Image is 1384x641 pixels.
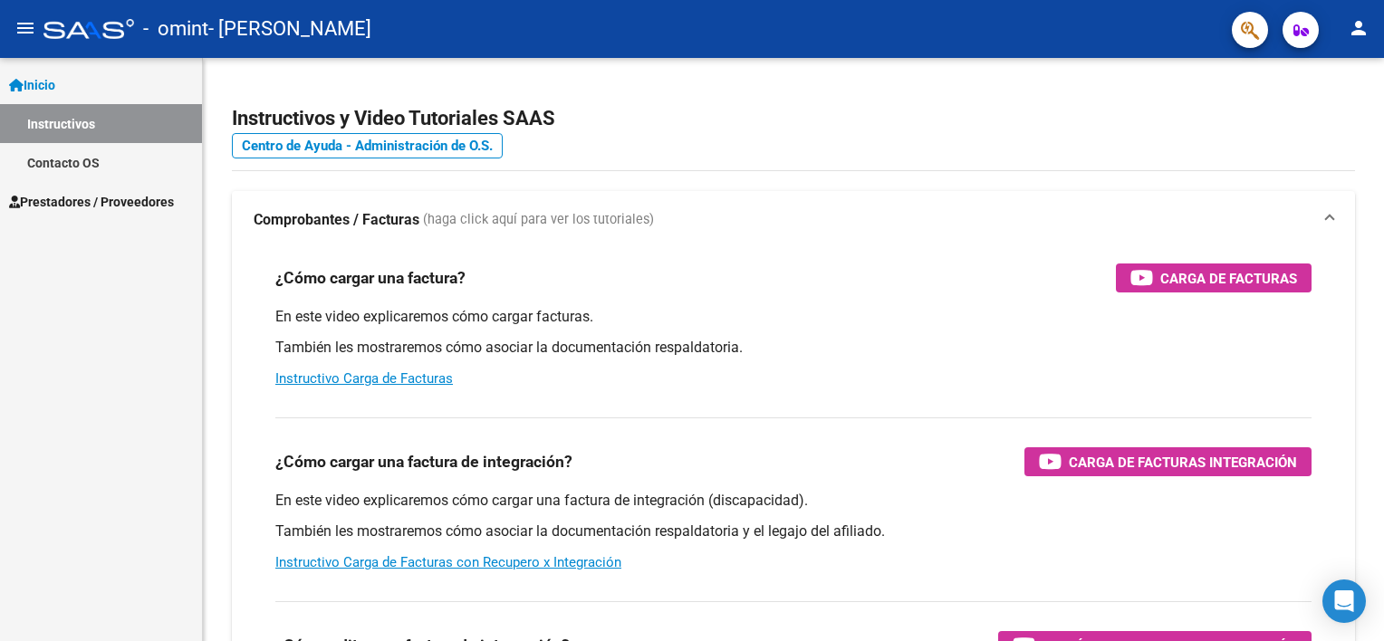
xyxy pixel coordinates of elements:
[1160,267,1297,290] span: Carga de Facturas
[423,210,654,230] span: (haga click aquí para ver los tutoriales)
[232,133,503,158] a: Centro de Ayuda - Administración de O.S.
[143,9,208,49] span: - omint
[1116,263,1312,292] button: Carga de Facturas
[275,307,1312,327] p: En este video explicaremos cómo cargar facturas.
[275,521,1312,541] p: También les mostraremos cómo asociar la documentación respaldatoria y el legajo del afiliado.
[275,338,1312,358] p: También les mostraremos cómo asociar la documentación respaldatoria.
[208,9,371,49] span: - [PERSON_NAME]
[232,191,1355,249] mat-expansion-panel-header: Comprobantes / Facturas (haga click aquí para ver los tutoriales)
[9,75,55,95] span: Inicio
[275,265,466,291] h3: ¿Cómo cargar una factura?
[275,370,453,387] a: Instructivo Carga de Facturas
[14,17,36,39] mat-icon: menu
[1322,579,1366,623] div: Open Intercom Messenger
[275,449,572,474] h3: ¿Cómo cargar una factura de integración?
[275,491,1312,511] p: En este video explicaremos cómo cargar una factura de integración (discapacidad).
[275,554,621,570] a: Instructivo Carga de Facturas con Recupero x Integración
[1069,451,1297,474] span: Carga de Facturas Integración
[254,210,419,230] strong: Comprobantes / Facturas
[1348,17,1370,39] mat-icon: person
[232,101,1355,136] h2: Instructivos y Video Tutoriales SAAS
[9,192,174,212] span: Prestadores / Proveedores
[1024,447,1312,476] button: Carga de Facturas Integración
